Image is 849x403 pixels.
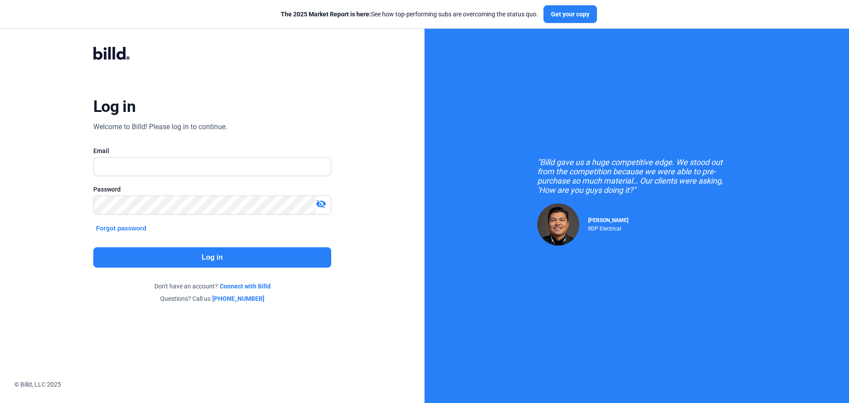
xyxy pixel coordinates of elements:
div: Log in [93,97,135,116]
a: [PHONE_NUMBER] [212,294,264,303]
div: Don't have an account? [93,282,331,291]
div: Questions? Call us [93,294,331,303]
img: Raul Pacheco [537,203,579,246]
div: Password [93,185,331,194]
span: The 2025 Market Report is here: [281,11,371,18]
button: Forgot password [93,223,149,233]
div: Welcome to Billd! Please log in to continue. [93,122,227,132]
mat-icon: visibility_off [316,199,326,209]
span: [PERSON_NAME] [588,217,628,223]
div: See how top-performing subs are overcoming the status quo. [281,10,538,19]
button: Log in [93,247,331,268]
div: RDP Electrical [588,223,628,232]
div: "Billd gave us a huge competitive edge. We stood out from the competition because we were able to... [537,157,736,195]
div: Email [93,146,331,155]
button: Get your copy [543,5,597,23]
a: Connect with Billd [220,282,271,291]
